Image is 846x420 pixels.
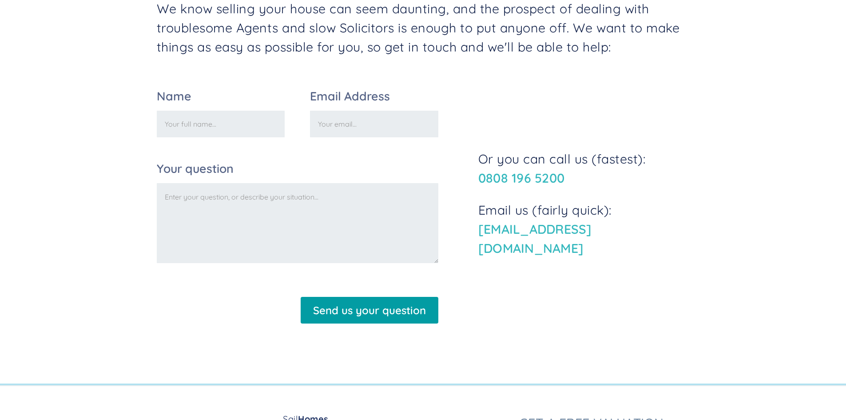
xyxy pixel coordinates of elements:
[478,221,592,256] a: [EMAIL_ADDRESS][DOMAIN_NAME]
[157,90,438,324] form: Email Form
[478,170,564,186] a: 0808 196 5200
[478,149,690,188] p: Or you can call us (fastest):
[157,163,438,175] label: Your question
[157,90,285,102] label: Name
[310,111,438,137] input: Your email...
[478,200,690,258] p: Email us (fairly quick):
[310,90,438,102] label: Email Address
[157,111,285,137] input: Your full name...
[301,297,438,324] input: Send us your question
